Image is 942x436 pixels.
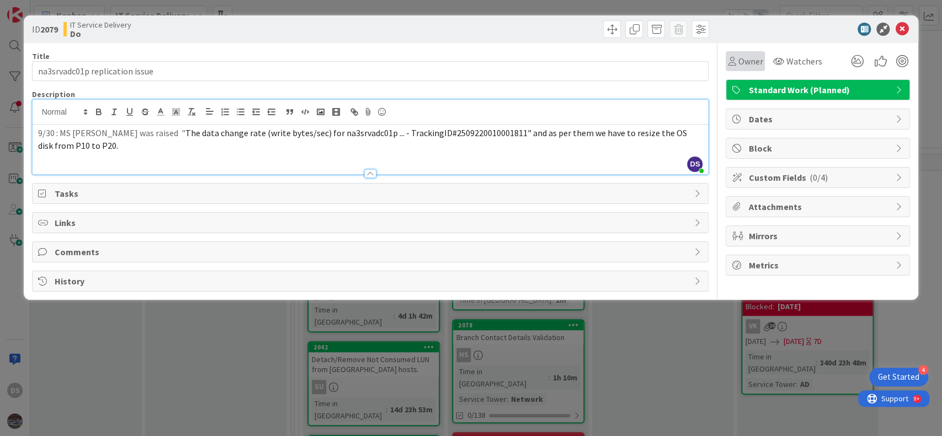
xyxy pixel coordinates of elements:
span: Dates [748,112,890,126]
div: 4 [918,365,928,375]
span: Custom Fields [748,171,890,184]
span: Metrics [748,259,890,272]
span: Description [32,89,75,99]
span: Block [748,142,890,155]
span: Attachments [748,200,890,213]
span: Tasks [55,187,689,200]
span: Standard Work (Planned) [748,83,890,96]
span: IT Service Delivery [70,20,131,29]
span: Comments [55,245,689,259]
input: type card name here... [32,61,709,81]
span: Owner [738,55,763,68]
span: History [55,274,689,288]
p: 9/30 : MS [PERSON_NAME] was raised " [38,127,703,152]
span: Links [55,216,689,229]
span: Watchers [786,55,822,68]
b: Do [70,29,131,38]
div: Get Started [878,372,919,383]
span: DS [687,157,702,172]
label: Title [32,51,50,61]
div: Open Get Started checklist, remaining modules: 4 [869,368,928,386]
b: 2079 [40,24,58,35]
div: 9+ [56,4,61,13]
span: Mirrors [748,229,890,243]
span: ID [32,23,58,36]
span: ( 0/4 ) [809,172,827,183]
span: Support [23,2,50,15]
span: The data change rate (write bytes/sec) for na3srvadc01p ... - TrackingID#2509220010001811" and as... [38,127,689,151]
